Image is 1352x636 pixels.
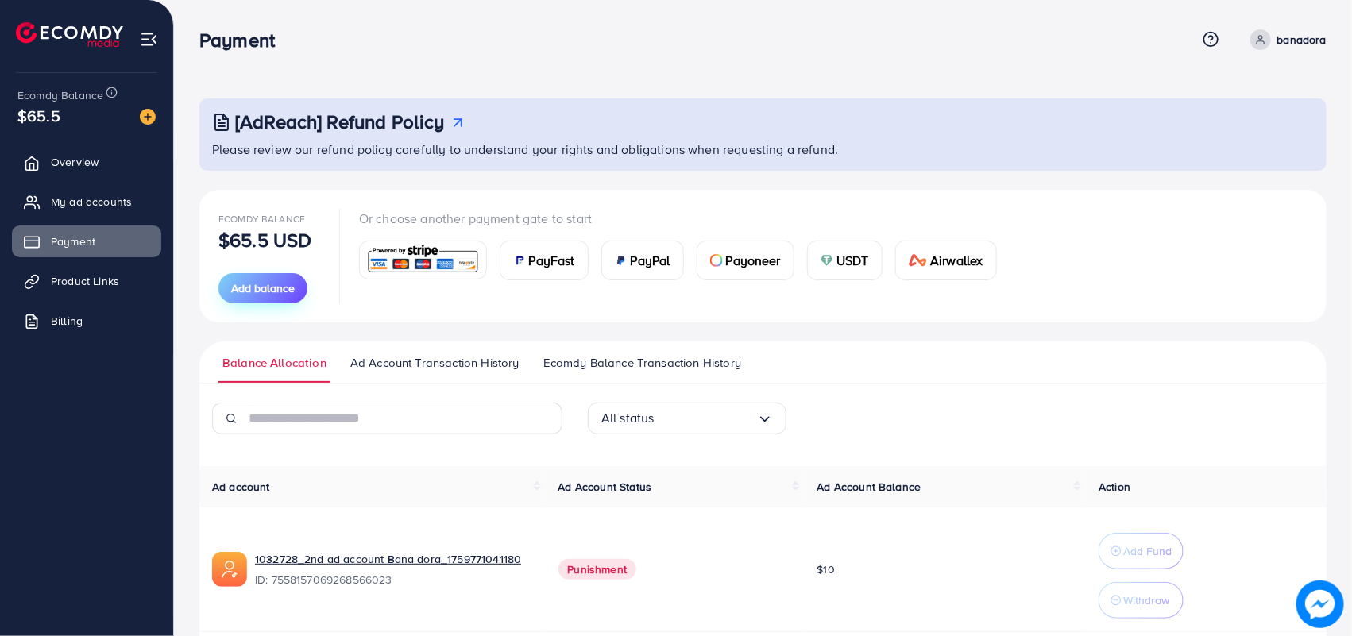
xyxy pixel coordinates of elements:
[529,251,575,270] span: PayFast
[543,354,741,372] span: Ecomdy Balance Transaction History
[817,479,921,495] span: Ad Account Balance
[359,209,1010,228] p: Or choose another payment gate to start
[821,254,833,267] img: card
[500,241,589,280] a: cardPayFast
[140,109,156,125] img: image
[697,241,794,280] a: cardPayoneer
[218,230,311,249] p: $65.5 USD
[255,551,533,588] div: <span class='underline'>1032728_2nd ad account Bana dora_1759771041180</span></br>755815706926856...
[930,251,983,270] span: Airwallex
[16,22,123,47] img: logo
[218,273,307,303] button: Add balance
[12,186,161,218] a: My ad accounts
[909,254,928,267] img: card
[817,561,835,577] span: $10
[615,254,628,267] img: card
[1123,542,1172,561] p: Add Fund
[558,559,637,580] span: Punishment
[199,29,288,52] h3: Payment
[218,212,305,225] span: Ecomdy Balance
[350,354,520,372] span: Ad Account Transaction History
[212,479,270,495] span: Ad account
[1277,30,1327,49] p: banadora
[1244,29,1327,50] a: banadora
[255,551,521,567] a: 1032728_2nd ad account Bana dora_1759771041180
[51,154,99,170] span: Overview
[12,265,161,297] a: Product Links
[1123,591,1169,610] p: Withdraw
[12,305,161,337] a: Billing
[807,241,883,280] a: cardUSDT
[235,110,445,133] h3: [AdReach] Refund Policy
[12,225,161,257] a: Payment
[513,254,526,267] img: card
[631,251,670,270] span: PayPal
[222,354,326,372] span: Balance Allocation
[726,251,781,270] span: Payoneer
[1099,479,1130,495] span: Action
[1099,533,1184,569] button: Add Fund
[51,273,119,289] span: Product Links
[212,552,247,587] img: ic-ads-acc.e4c84228.svg
[255,572,533,588] span: ID: 7558157069268566023
[601,406,655,430] span: All status
[601,241,684,280] a: cardPayPal
[558,479,652,495] span: Ad Account Status
[51,233,95,249] span: Payment
[12,146,161,178] a: Overview
[212,140,1317,159] p: Please review our refund policy carefully to understand your rights and obligations when requesti...
[588,403,786,434] div: Search for option
[836,251,869,270] span: USDT
[1099,582,1184,619] button: Withdraw
[655,406,757,430] input: Search for option
[895,241,997,280] a: cardAirwallex
[1296,580,1344,628] img: image
[51,313,83,329] span: Billing
[231,280,295,296] span: Add balance
[710,254,723,267] img: card
[17,87,103,103] span: Ecomdy Balance
[51,194,132,210] span: My ad accounts
[365,243,481,277] img: card
[17,104,60,127] span: $65.5
[140,30,158,48] img: menu
[359,241,487,279] a: card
